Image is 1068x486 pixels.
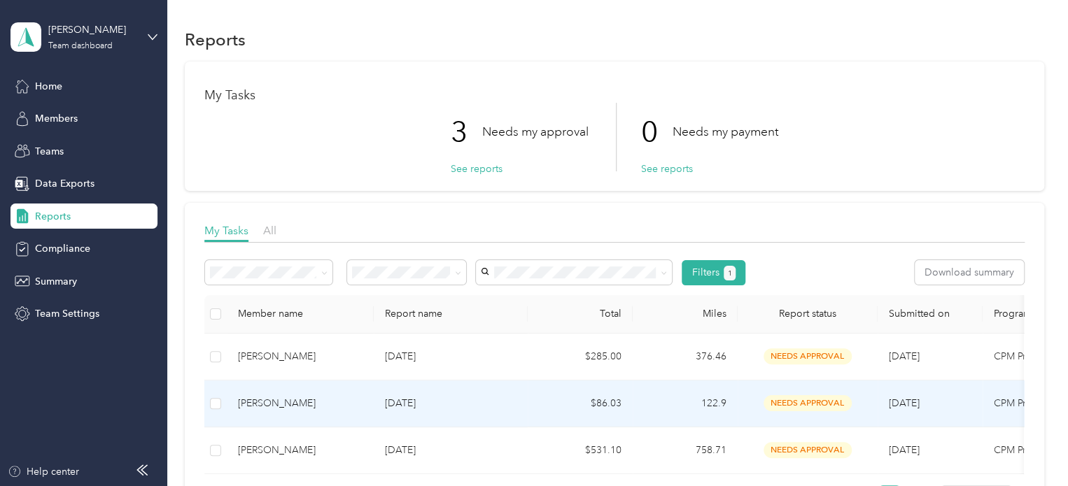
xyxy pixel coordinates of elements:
span: needs approval [764,395,852,411]
h1: Reports [185,32,246,47]
td: 758.71 [633,427,738,474]
th: Report name [374,295,528,334]
span: [DATE] [889,397,920,409]
div: [PERSON_NAME] [238,443,363,458]
p: [DATE] [385,396,517,411]
p: 3 [451,103,482,162]
p: 0 [641,103,673,162]
button: See reports [451,162,503,176]
div: [PERSON_NAME] [238,349,363,364]
th: Submitted on [878,295,983,334]
span: Compliance [35,241,90,256]
div: Member name [238,308,363,320]
div: [PERSON_NAME] [238,396,363,411]
span: All [263,224,276,237]
span: Data Exports [35,176,94,191]
td: $86.03 [528,380,633,427]
span: My Tasks [204,224,248,237]
th: Member name [227,295,374,334]
div: [PERSON_NAME] [48,22,136,37]
button: Filters1 [682,260,745,285]
p: [DATE] [385,349,517,364]
span: 1 [728,267,732,280]
span: Summary [35,274,77,289]
span: Teams [35,144,64,159]
span: Home [35,79,62,94]
td: 122.9 [633,380,738,427]
span: Team Settings [35,306,99,321]
h1: My Tasks [204,88,1025,103]
div: Team dashboard [48,42,113,50]
td: $285.00 [528,334,633,380]
p: Needs my payment [673,123,778,141]
span: [DATE] [889,350,920,362]
button: See reports [641,162,693,176]
div: Total [539,308,621,320]
span: needs approval [764,348,852,364]
td: $531.10 [528,427,633,474]
div: Miles [644,308,726,320]
p: [DATE] [385,443,517,458]
button: Download summary [915,260,1024,285]
span: needs approval [764,442,852,458]
button: 1 [724,266,736,280]
span: Reports [35,209,71,224]
span: Members [35,111,78,126]
iframe: Everlance-gr Chat Button Frame [990,408,1068,486]
span: [DATE] [889,444,920,456]
span: Report status [749,308,866,320]
td: 376.46 [633,334,738,380]
button: Help center [8,464,79,479]
p: Needs my approval [482,123,589,141]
